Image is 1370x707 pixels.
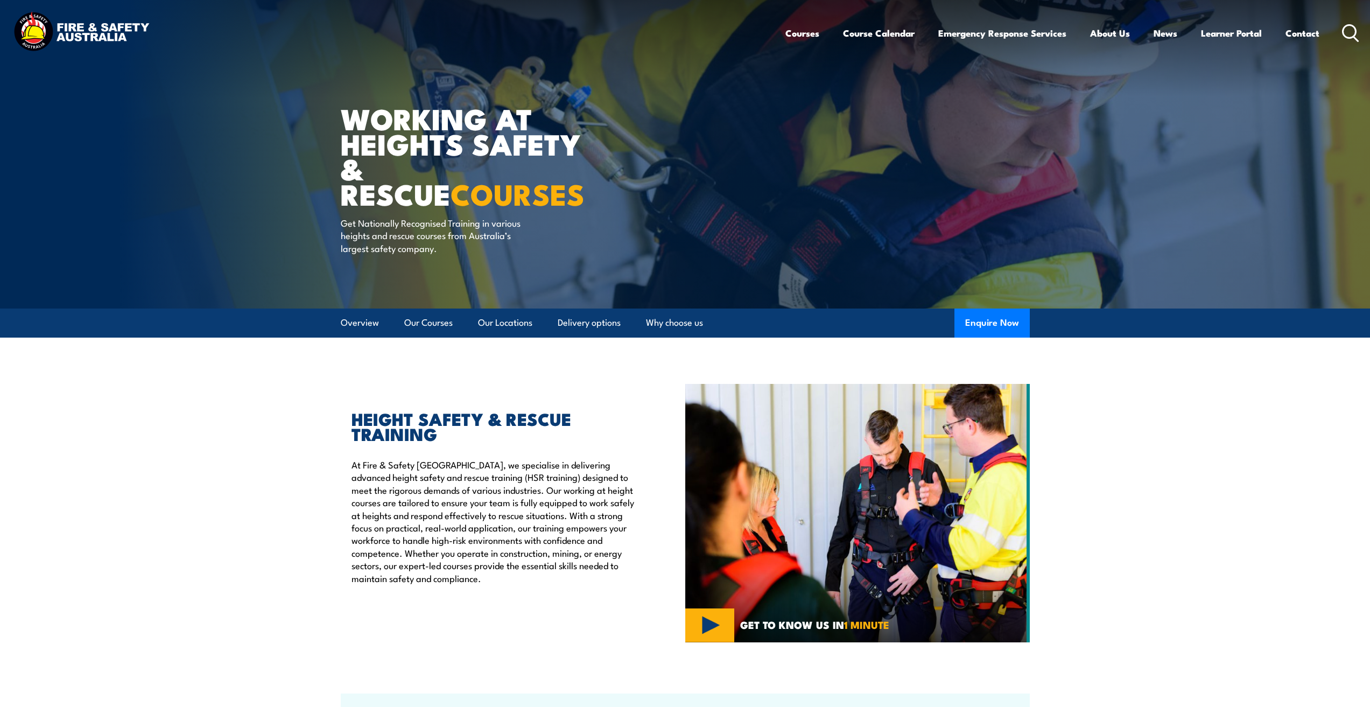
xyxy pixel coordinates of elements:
[785,19,819,47] a: Courses
[1201,19,1262,47] a: Learner Portal
[646,309,703,337] a: Why choose us
[341,309,379,337] a: Overview
[740,620,889,629] span: GET TO KNOW US IN
[478,309,532,337] a: Our Locations
[844,617,889,632] strong: 1 MINUTE
[1285,19,1319,47] a: Contact
[1154,19,1177,47] a: News
[404,309,453,337] a: Our Courses
[451,171,585,215] strong: COURSES
[341,216,537,254] p: Get Nationally Recognised Training in various heights and rescue courses from Australia’s largest...
[685,384,1030,642] img: Fire & Safety Australia offer working at heights courses and training
[938,19,1066,47] a: Emergency Response Services
[341,106,607,206] h1: WORKING AT HEIGHTS SAFETY & RESCUE
[954,309,1030,338] button: Enquire Now
[843,19,915,47] a: Course Calendar
[352,458,636,584] p: At Fire & Safety [GEOGRAPHIC_DATA], we specialise in delivering advanced height safety and rescue...
[352,411,636,441] h2: HEIGHT SAFETY & RESCUE TRAINING
[558,309,621,337] a: Delivery options
[1090,19,1130,47] a: About Us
